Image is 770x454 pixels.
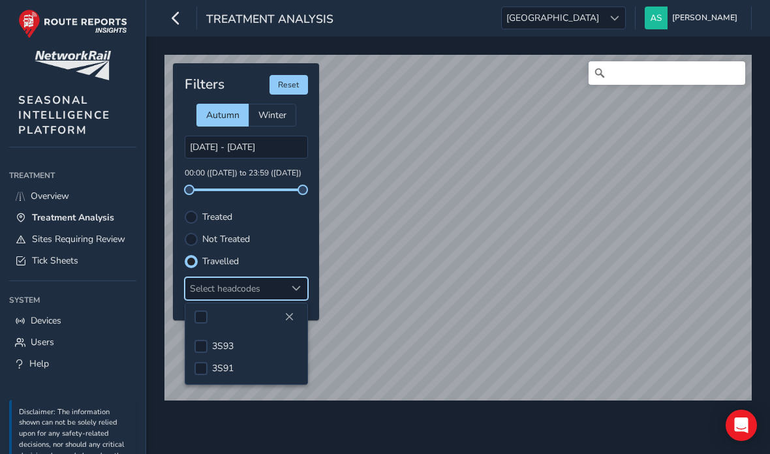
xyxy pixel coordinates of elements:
span: Treatment Analysis [206,11,333,29]
span: Tick Sheets [32,254,78,267]
span: Autumn [206,109,239,121]
div: Open Intercom Messenger [726,410,757,441]
img: customer logo [35,51,111,80]
a: Overview [9,185,136,207]
input: Search [589,61,745,85]
span: 3S93 [212,340,234,352]
span: [GEOGRAPHIC_DATA] [502,7,604,29]
div: Treatment [9,166,136,185]
div: Select headcodes [185,278,286,299]
a: Sites Requiring Review [9,228,136,250]
div: System [9,290,136,310]
a: Treatment Analysis [9,207,136,228]
label: Not Treated [202,235,250,244]
div: Autumn [196,104,249,127]
div: Winter [249,104,296,127]
span: Winter [258,109,286,121]
canvas: Map [164,55,752,453]
p: 00:00 ([DATE]) to 23:59 ([DATE]) [185,168,308,179]
button: Close [280,308,298,326]
a: Devices [9,310,136,331]
img: diamond-layout [645,7,668,29]
h4: Filters [185,76,224,93]
span: Help [29,357,49,370]
span: Treatment Analysis [32,211,114,224]
button: Reset [269,75,308,95]
span: Users [31,336,54,348]
a: Tick Sheets [9,250,136,271]
span: Overview [31,190,69,202]
span: SEASONAL INTELLIGENCE PLATFORM [18,93,110,138]
label: Travelled [202,257,239,266]
span: [PERSON_NAME] [672,7,737,29]
img: rr logo [18,9,127,38]
a: Help [9,353,136,374]
label: Treated [202,213,232,222]
span: Sites Requiring Review [32,233,125,245]
a: Users [9,331,136,353]
button: [PERSON_NAME] [645,7,742,29]
span: 3S91 [212,362,234,374]
span: Devices [31,314,61,327]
